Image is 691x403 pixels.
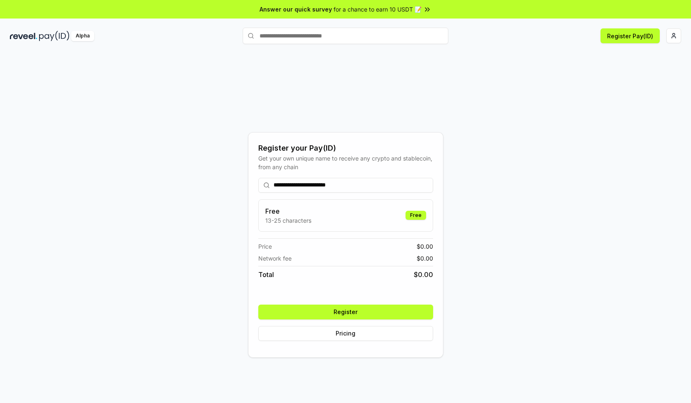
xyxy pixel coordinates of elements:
span: Price [258,242,272,251]
p: 13-25 characters [265,216,311,225]
div: Free [406,211,426,220]
span: Network fee [258,254,292,263]
span: $ 0.00 [417,254,433,263]
div: Alpha [71,31,94,41]
button: Register [258,305,433,319]
span: Total [258,270,274,280]
img: reveel_dark [10,31,37,41]
div: Register your Pay(ID) [258,142,433,154]
span: $ 0.00 [417,242,433,251]
button: Register Pay(ID) [601,28,660,43]
div: Get your own unique name to receive any crypto and stablecoin, from any chain [258,154,433,171]
span: for a chance to earn 10 USDT 📝 [334,5,422,14]
span: Answer our quick survey [260,5,332,14]
span: $ 0.00 [414,270,433,280]
img: pay_id [39,31,70,41]
h3: Free [265,206,311,216]
button: Pricing [258,326,433,341]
